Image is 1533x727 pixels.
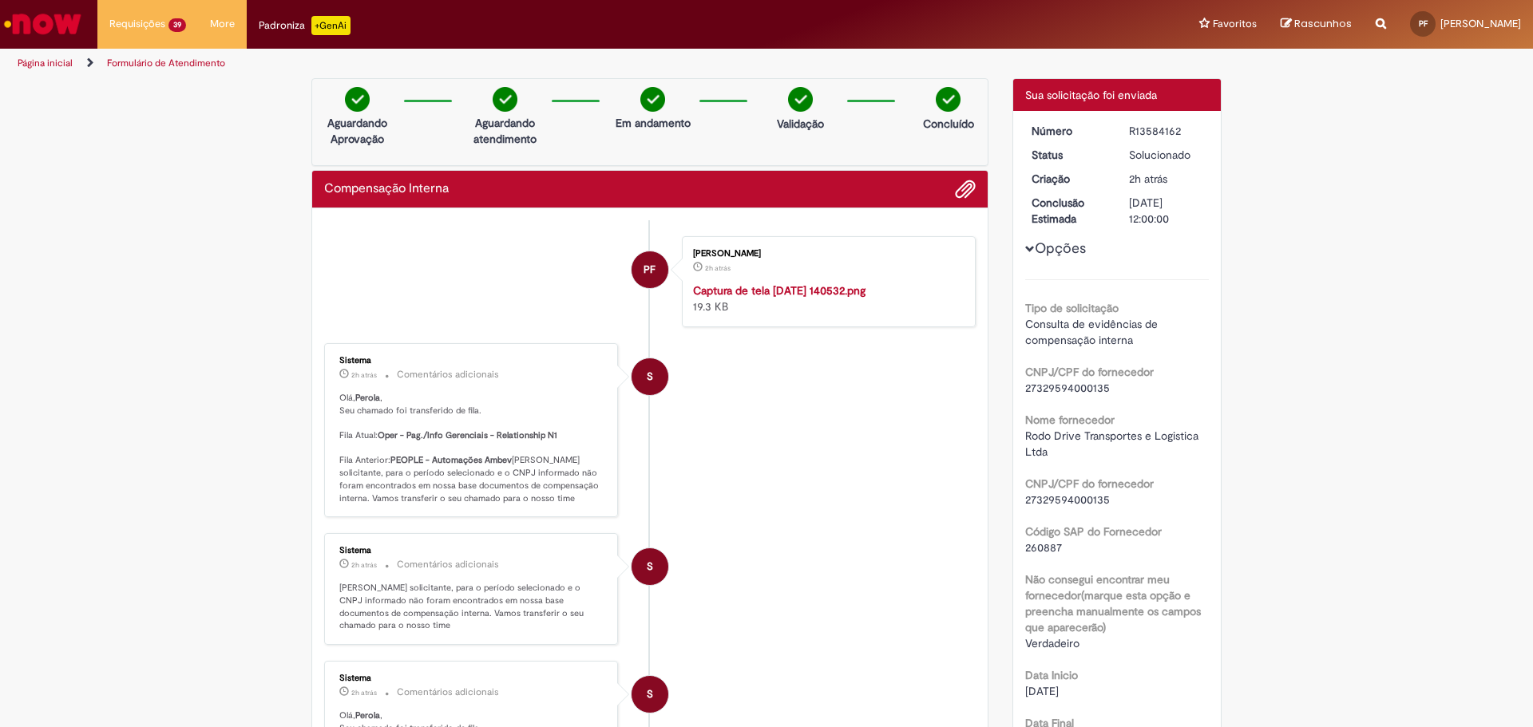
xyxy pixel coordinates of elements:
b: Código SAP do Fornecedor [1025,524,1162,539]
div: System [632,358,668,395]
div: Sistema [339,356,605,365]
dt: Status [1020,147,1118,163]
span: 27329594000135 [1025,381,1110,395]
time: 01/10/2025 08:34:37 [351,560,377,570]
span: Verdadeiro [1025,636,1079,650]
div: R13584162 [1129,123,1203,139]
p: Validação [777,116,824,132]
div: System [632,676,668,713]
p: Olá, , Seu chamado foi transferido de fila. Fila Atual: Fila Anterior: [PERSON_NAME] solicitante,... [339,392,605,504]
div: [DATE] 12:00:00 [1129,195,1203,227]
span: More [210,16,235,32]
div: System [632,548,668,585]
span: S [647,675,653,713]
span: PF [644,251,656,289]
span: Requisições [109,16,165,32]
div: Solucionado [1129,147,1203,163]
button: Adicionar anexos [955,179,976,200]
span: PF [1419,18,1428,29]
span: [DATE] [1025,684,1059,698]
img: check-circle-green.png [493,87,517,112]
b: Não consegui encontrar meu fornecedor(marque esta opção e preencha manualmente os campos que apar... [1025,572,1201,634]
small: Comentários adicionais [397,368,499,381]
img: ServiceNow [2,8,84,40]
a: Formulário de Atendimento [107,57,225,69]
img: check-circle-green.png [640,87,665,112]
time: 01/10/2025 08:34:37 [351,688,377,697]
span: 2h atrás [705,263,731,273]
div: Perola Furtado [632,251,668,288]
span: [PERSON_NAME] [1440,17,1521,30]
p: +GenAi [311,16,351,35]
dt: Criação [1020,171,1118,187]
a: Rascunhos [1281,17,1352,32]
p: Concluído [923,116,974,132]
img: check-circle-green.png [345,87,370,112]
img: check-circle-green.png [788,87,813,112]
b: Perola [355,392,380,404]
p: Aguardando atendimento [466,115,544,147]
b: Oper - Pag./Info Gerenciais - Relationship N1 [378,429,557,441]
b: Data Inicio [1025,668,1078,682]
span: 2h atrás [351,560,377,570]
time: 01/10/2025 08:34:37 [351,370,377,380]
time: 01/10/2025 08:35:34 [705,263,731,273]
span: 39 [168,18,186,32]
div: Sistema [339,674,605,683]
ul: Trilhas de página [12,49,1010,78]
dt: Número [1020,123,1118,139]
b: PEOPLE - Automações Ambev [390,454,512,466]
h2: Compensação Interna Histórico de tíquete [324,182,449,196]
span: 2h atrás [351,370,377,380]
small: Comentários adicionais [397,686,499,699]
span: 260887 [1025,540,1062,555]
span: 2h atrás [351,688,377,697]
span: Favoritos [1213,16,1257,32]
div: 19.3 KB [693,283,959,314]
p: Em andamento [616,115,691,131]
span: S [647,547,653,586]
b: Nome fornecedor [1025,413,1115,427]
div: 01/10/2025 08:34:28 [1129,171,1203,187]
dt: Conclusão Estimada [1020,195,1118,227]
a: Captura de tela [DATE] 140532.png [693,283,866,298]
span: Rascunhos [1294,16,1352,31]
b: CNPJ/CPF do fornecedor [1025,365,1154,379]
span: S [647,358,653,396]
div: Sistema [339,546,605,555]
b: Tipo de solicitação [1025,301,1119,315]
small: Comentários adicionais [397,558,499,571]
b: Perola [355,709,380,721]
b: CNPJ/CPF do fornecedor [1025,476,1154,491]
p: Aguardando Aprovação [319,115,396,147]
span: Consulta de evidências de compensação interna [1025,317,1161,347]
span: Rodo Drive Transportes e Logistica Ltda [1025,429,1202,459]
div: [PERSON_NAME] [693,249,959,259]
p: [PERSON_NAME] solicitante, para o período selecionado e o CNPJ informado não foram encontrados em... [339,582,605,632]
span: 2h atrás [1129,172,1167,186]
img: check-circle-green.png [936,87,961,112]
span: Sua solicitação foi enviada [1025,88,1157,102]
span: 27329594000135 [1025,492,1110,507]
div: Padroniza [259,16,351,35]
time: 01/10/2025 08:34:28 [1129,172,1167,186]
a: Página inicial [18,57,73,69]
